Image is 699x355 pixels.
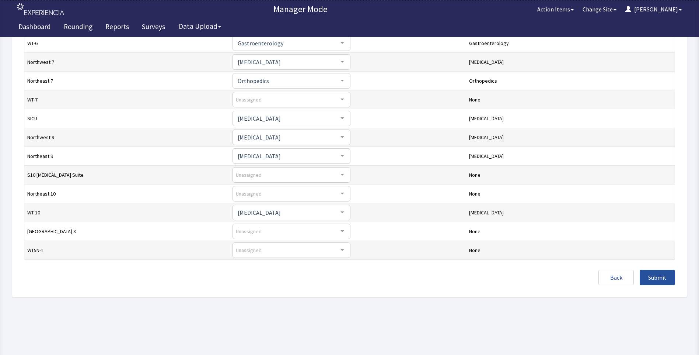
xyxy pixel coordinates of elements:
span: [MEDICAL_DATA] [236,152,335,160]
span: [MEDICAL_DATA] [236,208,335,216]
a: Dashboard [13,18,56,37]
span: [MEDICAL_DATA] [236,114,335,122]
span: Unassigned [236,246,262,255]
td: [MEDICAL_DATA] [466,128,675,147]
td: [MEDICAL_DATA] [466,203,675,222]
span: Orthopedics [236,76,335,85]
td: [MEDICAL_DATA] [466,109,675,128]
td: WT-10 [24,203,230,222]
a: Rounding [58,18,98,37]
td: [GEOGRAPHIC_DATA] 8 [24,222,230,241]
span: Submit [648,273,667,282]
td: Northeast 10 [24,184,230,203]
td: None [466,90,675,109]
td: SICU [24,109,230,128]
td: WT-6 [24,34,230,52]
td: [MEDICAL_DATA] [466,52,675,71]
td: Orthopedics [466,71,675,90]
td: Gastroenterology [466,34,675,52]
td: None [466,165,675,184]
td: WT5N-1 [24,241,230,259]
button: [PERSON_NAME] [621,2,686,17]
td: None [466,241,675,259]
span: Back [610,273,622,282]
td: Northeast 9 [24,147,230,165]
a: Reports [100,18,134,37]
button: Data Upload [174,20,226,33]
td: Northeast 7 [24,71,230,90]
span: Unassigned [236,189,262,198]
span: Gastroenterology [236,39,335,47]
button: Back [598,270,634,285]
span: Unassigned [236,95,262,104]
button: Change Site [578,2,621,17]
td: None [466,184,675,203]
span: [MEDICAL_DATA] [236,58,335,66]
span: Unassigned [236,227,262,236]
span: [MEDICAL_DATA] [236,133,335,141]
img: experiencia_logo.png [17,3,64,15]
td: None [466,222,675,241]
p: Manager Mode [68,3,533,15]
td: S10 [MEDICAL_DATA] Suite [24,165,230,184]
a: Surveys [136,18,171,37]
span: Unassigned [236,170,262,179]
td: [MEDICAL_DATA] [466,147,675,165]
td: WT-7 [24,90,230,109]
td: Northwest 7 [24,52,230,71]
td: Northwest 9 [24,128,230,147]
button: Action Items [533,2,578,17]
button: Submit [640,270,675,285]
